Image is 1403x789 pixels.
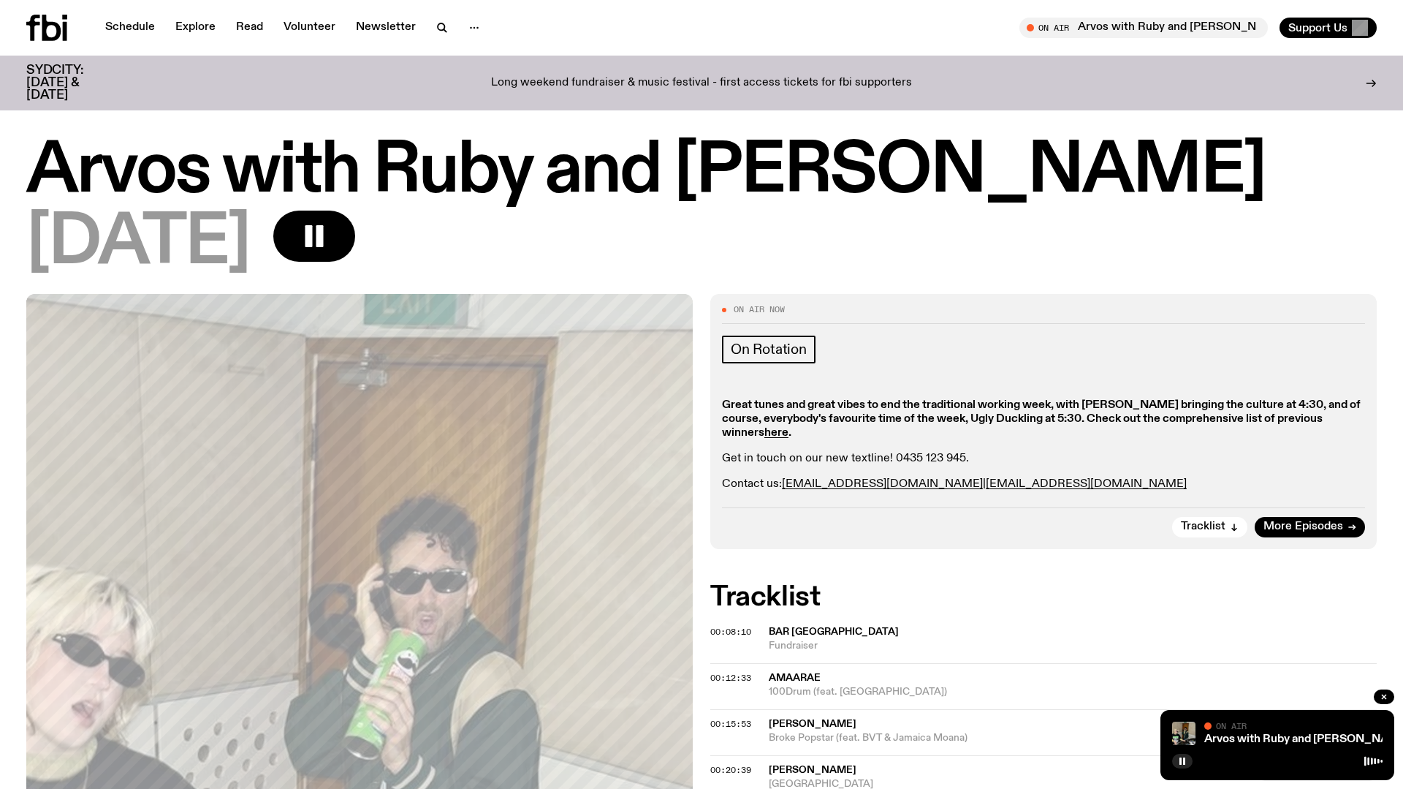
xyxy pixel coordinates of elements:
[722,336,815,363] a: On Rotation
[710,626,751,638] span: 00:08:10
[769,731,1249,745] span: Broke Popstar (feat. BVT & Jamaica Moana)
[26,211,250,276] span: [DATE]
[1288,21,1347,34] span: Support Us
[769,627,899,637] span: bar [GEOGRAPHIC_DATA]
[710,764,751,776] span: 00:20:39
[769,765,856,775] span: [PERSON_NAME]
[347,18,425,38] a: Newsletter
[491,77,912,90] p: Long weekend fundraiser & music festival - first access tickets for fbi supporters
[227,18,272,38] a: Read
[769,673,821,683] span: Amaarae
[710,718,751,730] span: 00:15:53
[782,478,983,490] a: [EMAIL_ADDRESS][DOMAIN_NAME]
[769,639,1377,653] span: Fundraiser
[788,427,791,439] strong: .
[1172,517,1247,537] button: Tracklist
[167,18,224,38] a: Explore
[710,672,751,684] span: 00:12:33
[1255,517,1365,537] a: More Episodes
[722,452,1365,466] p: Get in touch on our new textline! 0435 123 945.
[722,399,1361,439] strong: Great tunes and great vibes to end the traditional working week, with [PERSON_NAME] bringing the ...
[1172,722,1195,745] img: Ruby wears a Collarbones t shirt and pretends to play the DJ decks, Al sings into a pringles can....
[710,584,1377,611] h2: Tracklist
[722,477,1365,491] p: Contact us: |
[986,478,1187,490] a: [EMAIL_ADDRESS][DOMAIN_NAME]
[96,18,164,38] a: Schedule
[26,64,120,102] h3: SYDCITY: [DATE] & [DATE]
[734,306,785,314] span: On Air Now
[26,139,1377,205] h1: Arvos with Ruby and [PERSON_NAME]
[1019,18,1268,38] button: On AirArvos with Ruby and [PERSON_NAME]
[1263,521,1343,532] span: More Episodes
[1216,721,1247,731] span: On Air
[769,719,856,729] span: [PERSON_NAME]
[1181,521,1225,532] span: Tracklist
[764,427,788,439] a: here
[769,685,1377,699] span: 100Drum (feat. [GEOGRAPHIC_DATA])
[275,18,344,38] a: Volunteer
[731,341,807,358] span: On Rotation
[1280,18,1377,38] button: Support Us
